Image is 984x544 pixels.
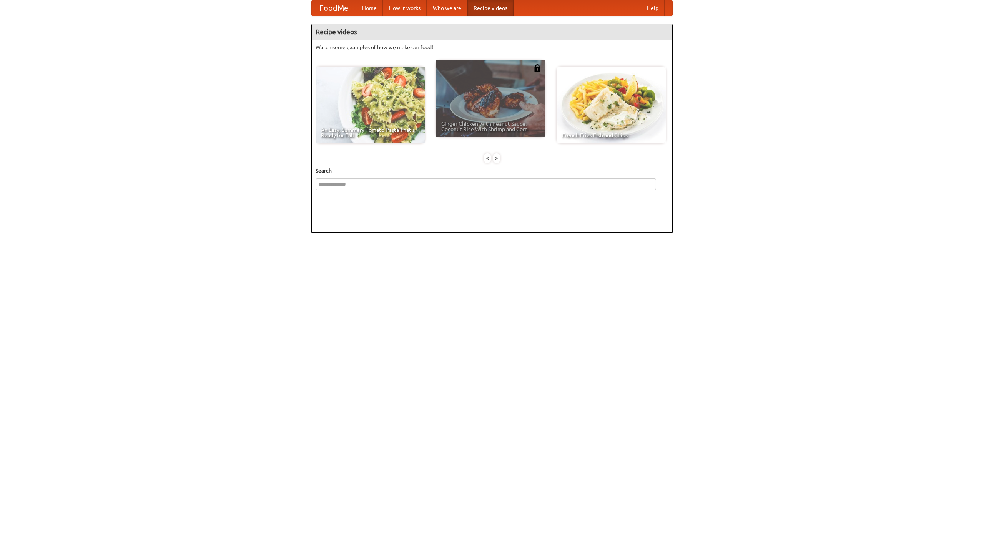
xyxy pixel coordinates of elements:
[312,24,672,40] h4: Recipe videos
[641,0,665,16] a: Help
[484,153,491,163] div: «
[321,127,419,138] span: An Easy, Summery Tomato Pasta That's Ready for Fall
[467,0,514,16] a: Recipe videos
[316,43,668,51] p: Watch some examples of how we make our food!
[356,0,383,16] a: Home
[383,0,427,16] a: How it works
[493,153,500,163] div: »
[316,167,668,175] h5: Search
[557,67,666,143] a: French Fries Fish and Chips
[312,0,356,16] a: FoodMe
[427,0,467,16] a: Who we are
[562,133,660,138] span: French Fries Fish and Chips
[316,67,425,143] a: An Easy, Summery Tomato Pasta That's Ready for Fall
[534,64,541,72] img: 483408.png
